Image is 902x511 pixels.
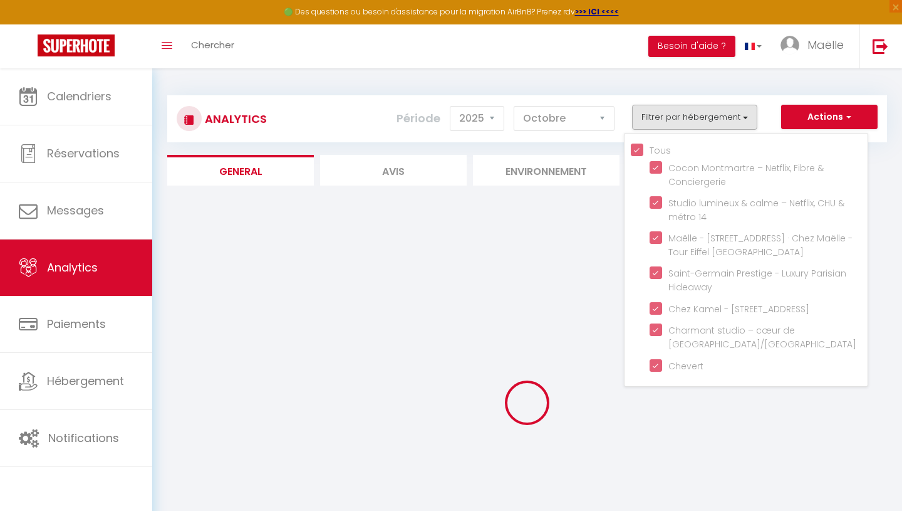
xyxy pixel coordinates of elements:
span: Maëlle - [STREET_ADDRESS] · Chez Maëlle - Tour Eiffel [GEOGRAPHIC_DATA] [668,232,853,258]
span: Notifications [48,430,119,446]
span: Studio lumineux & calme – Netflix, CHU & métro 14 [668,197,844,223]
button: Actions [781,105,878,130]
span: Analytics [47,260,98,275]
span: Messages [47,203,104,218]
span: Chercher [191,38,234,51]
li: Environnement [473,155,619,186]
span: Paiements [47,316,106,332]
a: ... Maëlle [771,24,859,68]
a: >>> ICI <<<< [575,6,619,17]
span: Maëlle [807,37,844,53]
img: ... [780,36,799,55]
li: Avis [320,155,467,186]
label: Période [397,105,440,132]
button: Besoin d'aide ? [648,36,735,57]
span: Cocon Montmartre – Netflix, Fibre & Conciergerie [668,162,824,188]
h3: Analytics [202,105,267,133]
button: Filtrer par hébergement [632,105,757,130]
img: logout [873,38,888,54]
span: Charmant studio – cœur de [GEOGRAPHIC_DATA]/[GEOGRAPHIC_DATA] [668,324,856,350]
span: Calendriers [47,88,111,104]
span: Saint-Germain Prestige - Luxury Parisian Hideaway [668,267,846,293]
img: Super Booking [38,34,115,56]
li: General [167,155,314,186]
span: Hébergement [47,373,124,389]
span: Réservations [47,145,120,161]
a: Chercher [182,24,244,68]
